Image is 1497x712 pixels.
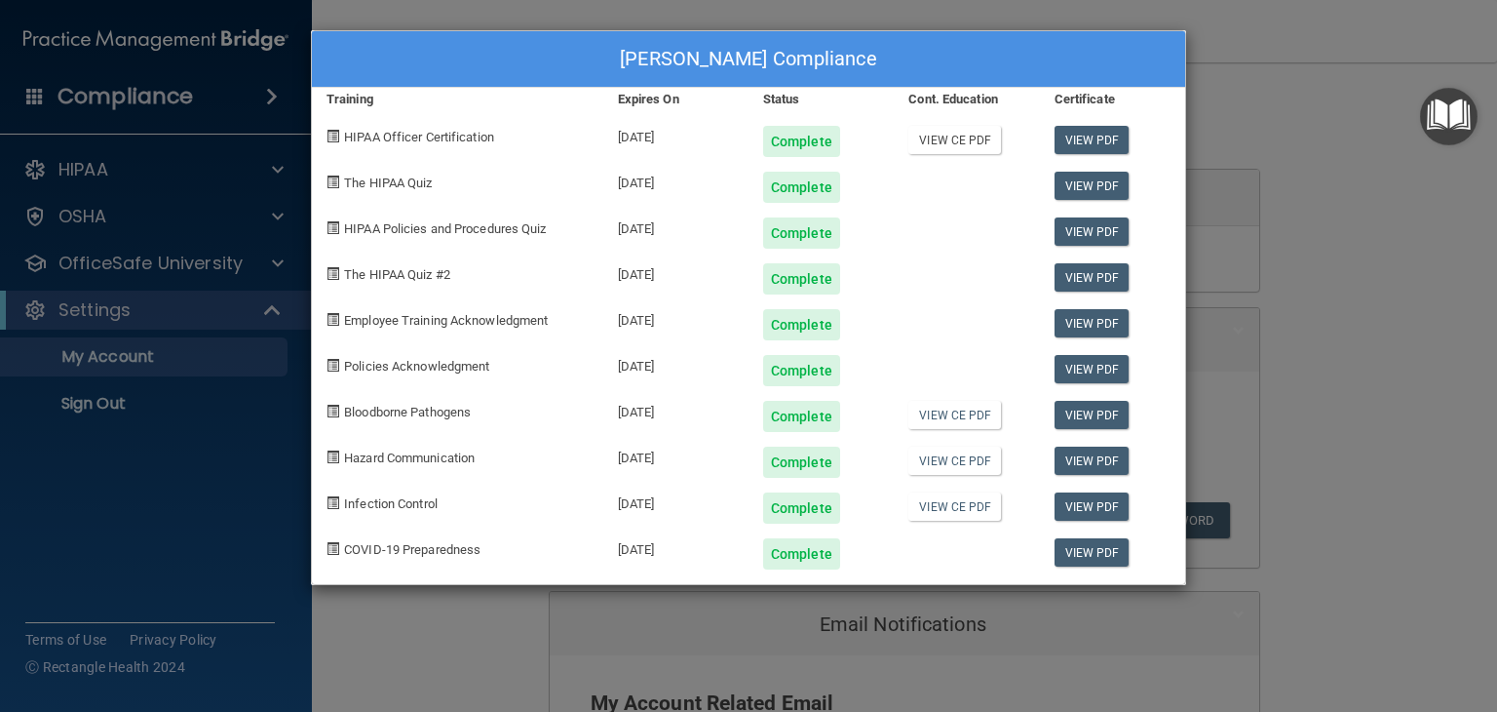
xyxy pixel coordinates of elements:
[1055,126,1130,154] a: View PDF
[763,401,840,432] div: Complete
[603,111,748,157] div: [DATE]
[763,493,840,524] div: Complete
[1055,218,1130,246] a: View PDF
[603,340,748,386] div: [DATE]
[1055,172,1130,200] a: View PDF
[763,447,840,478] div: Complete
[763,218,840,249] div: Complete
[1040,88,1185,111] div: Certificate
[344,313,548,328] span: Employee Training Acknowledgment
[908,401,1001,429] a: View CE PDF
[312,88,603,111] div: Training
[344,496,438,511] span: Infection Control
[603,478,748,524] div: [DATE]
[908,493,1001,521] a: View CE PDF
[1055,447,1130,475] a: View PDF
[603,432,748,478] div: [DATE]
[1055,309,1130,337] a: View PDF
[603,157,748,203] div: [DATE]
[908,126,1001,154] a: View CE PDF
[1055,263,1130,292] a: View PDF
[603,386,748,432] div: [DATE]
[763,172,840,203] div: Complete
[344,405,471,419] span: Bloodborne Pathogens
[1055,493,1130,521] a: View PDF
[763,263,840,295] div: Complete
[344,542,480,557] span: COVID-19 Preparedness
[1055,355,1130,383] a: View PDF
[894,88,1039,111] div: Cont. Education
[344,451,475,465] span: Hazard Communication
[763,538,840,570] div: Complete
[344,130,494,144] span: HIPAA Officer Certification
[748,88,894,111] div: Status
[344,267,450,282] span: The HIPAA Quiz #2
[763,126,840,157] div: Complete
[1420,88,1478,145] button: Open Resource Center
[763,309,840,340] div: Complete
[1055,538,1130,567] a: View PDF
[344,221,546,236] span: HIPAA Policies and Procedures Quiz
[344,176,432,190] span: The HIPAA Quiz
[603,295,748,340] div: [DATE]
[1055,401,1130,429] a: View PDF
[603,249,748,295] div: [DATE]
[312,31,1185,88] div: [PERSON_NAME] Compliance
[603,524,748,570] div: [DATE]
[603,88,748,111] div: Expires On
[603,203,748,249] div: [DATE]
[763,355,840,386] div: Complete
[1161,584,1474,661] iframe: Drift Widget Chat Controller
[908,447,1001,475] a: View CE PDF
[344,359,489,374] span: Policies Acknowledgment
